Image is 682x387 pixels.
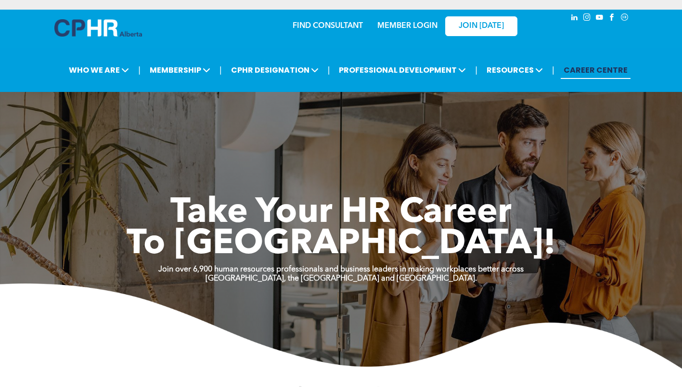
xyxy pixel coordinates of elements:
[336,61,469,79] span: PROFESSIONAL DEVELOPMENT
[147,61,213,79] span: MEMBERSHIP
[66,61,132,79] span: WHO WE ARE
[569,12,580,25] a: linkedin
[219,60,222,80] li: |
[170,196,512,231] span: Take Your HR Career
[607,12,618,25] a: facebook
[619,12,630,25] a: Social network
[445,16,517,36] a: JOIN [DATE]
[582,12,592,25] a: instagram
[138,60,141,80] li: |
[206,275,477,283] strong: [GEOGRAPHIC_DATA], the [GEOGRAPHIC_DATA] and [GEOGRAPHIC_DATA].
[127,227,556,262] span: To [GEOGRAPHIC_DATA]!
[594,12,605,25] a: youtube
[328,60,330,80] li: |
[293,22,363,30] a: FIND CONSULTANT
[561,61,631,79] a: CAREER CENTRE
[552,60,554,80] li: |
[54,19,142,37] img: A blue and white logo for cp alberta
[459,22,504,31] span: JOIN [DATE]
[377,22,438,30] a: MEMBER LOGIN
[475,60,477,80] li: |
[228,61,322,79] span: CPHR DESIGNATION
[484,61,546,79] span: RESOURCES
[158,266,524,273] strong: Join over 6,900 human resources professionals and business leaders in making workplaces better ac...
